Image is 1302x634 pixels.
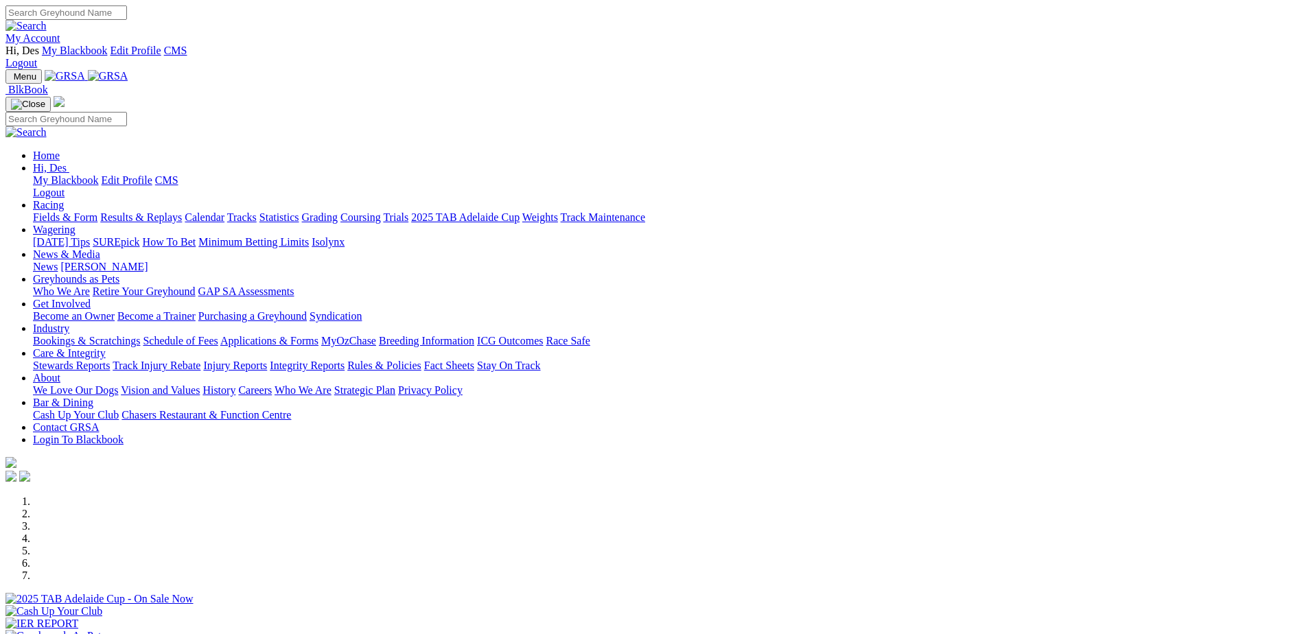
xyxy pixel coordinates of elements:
[93,236,139,248] a: SUREpick
[379,335,474,347] a: Breeding Information
[100,211,182,223] a: Results & Replays
[259,211,299,223] a: Statistics
[33,372,60,384] a: About
[198,236,309,248] a: Minimum Betting Limits
[33,347,106,359] a: Care & Integrity
[202,384,235,396] a: History
[198,285,294,297] a: GAP SA Assessments
[5,618,78,630] img: IER REPORT
[33,261,1297,273] div: News & Media
[5,112,127,126] input: Search
[33,421,99,433] a: Contact GRSA
[121,384,200,396] a: Vision and Values
[33,298,91,309] a: Get Involved
[33,384,1297,397] div: About
[185,211,224,223] a: Calendar
[5,69,42,84] button: Toggle navigation
[19,471,30,482] img: twitter.svg
[33,236,1297,248] div: Wagering
[33,310,115,322] a: Become an Owner
[477,360,540,371] a: Stay On Track
[5,45,1297,69] div: My Account
[33,248,100,260] a: News & Media
[238,384,272,396] a: Careers
[321,335,376,347] a: MyOzChase
[33,224,75,235] a: Wagering
[60,261,148,272] a: [PERSON_NAME]
[33,211,1297,224] div: Racing
[33,397,93,408] a: Bar & Dining
[164,45,187,56] a: CMS
[155,174,178,186] a: CMS
[5,32,60,44] a: My Account
[121,409,291,421] a: Chasers Restaurant & Function Centre
[117,310,196,322] a: Become a Trainer
[270,360,345,371] a: Integrity Reports
[275,384,332,396] a: Who We Are
[143,335,218,347] a: Schedule of Fees
[110,45,161,56] a: Edit Profile
[5,593,194,605] img: 2025 TAB Adelaide Cup - On Sale Now
[33,174,99,186] a: My Blackbook
[5,126,47,139] img: Search
[5,605,102,618] img: Cash Up Your Club
[310,310,362,322] a: Syndication
[14,71,36,82] span: Menu
[33,236,90,248] a: [DATE] Tips
[33,261,58,272] a: News
[33,285,1297,298] div: Greyhounds as Pets
[5,471,16,482] img: facebook.svg
[33,174,1297,199] div: Hi, Des
[102,174,152,186] a: Edit Profile
[33,285,90,297] a: Who We Are
[220,335,318,347] a: Applications & Forms
[33,162,67,174] span: Hi, Des
[93,285,196,297] a: Retire Your Greyhound
[88,70,128,82] img: GRSA
[383,211,408,223] a: Trials
[398,384,463,396] a: Privacy Policy
[143,236,196,248] a: How To Bet
[11,99,45,110] img: Close
[33,162,69,174] a: Hi, Des
[411,211,520,223] a: 2025 TAB Adelaide Cup
[33,409,119,421] a: Cash Up Your Club
[54,96,65,107] img: logo-grsa-white.png
[113,360,200,371] a: Track Injury Rebate
[33,150,60,161] a: Home
[424,360,474,371] a: Fact Sheets
[33,384,118,396] a: We Love Our Dogs
[33,434,124,445] a: Login To Blackbook
[5,97,51,112] button: Toggle navigation
[33,409,1297,421] div: Bar & Dining
[33,335,1297,347] div: Industry
[5,57,37,69] a: Logout
[227,211,257,223] a: Tracks
[33,273,119,285] a: Greyhounds as Pets
[5,45,39,56] span: Hi, Des
[5,20,47,32] img: Search
[340,211,381,223] a: Coursing
[5,84,48,95] a: BlkBook
[477,335,543,347] a: ICG Outcomes
[312,236,345,248] a: Isolynx
[561,211,645,223] a: Track Maintenance
[33,360,110,371] a: Stewards Reports
[33,199,64,211] a: Racing
[522,211,558,223] a: Weights
[33,360,1297,372] div: Care & Integrity
[546,335,590,347] a: Race Safe
[8,84,48,95] span: BlkBook
[198,310,307,322] a: Purchasing a Greyhound
[33,211,97,223] a: Fields & Form
[334,384,395,396] a: Strategic Plan
[45,70,85,82] img: GRSA
[33,322,69,334] a: Industry
[33,187,65,198] a: Logout
[5,457,16,468] img: logo-grsa-white.png
[302,211,338,223] a: Grading
[42,45,108,56] a: My Blackbook
[203,360,267,371] a: Injury Reports
[33,335,140,347] a: Bookings & Scratchings
[33,310,1297,322] div: Get Involved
